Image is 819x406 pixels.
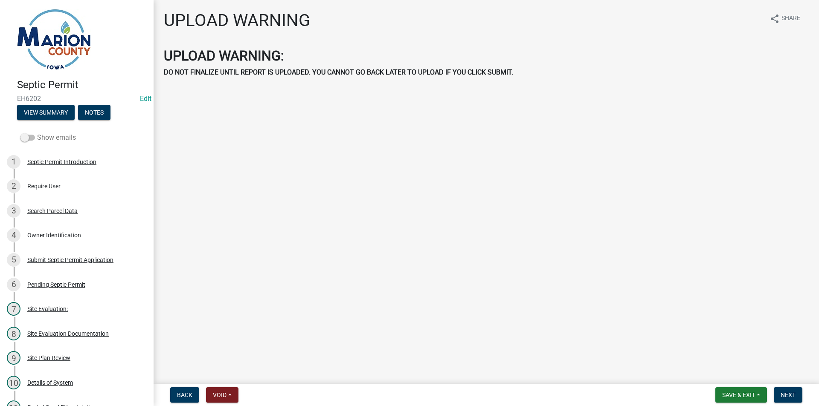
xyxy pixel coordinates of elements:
[715,387,767,403] button: Save & Exit
[7,302,20,316] div: 7
[27,232,81,238] div: Owner Identification
[27,183,61,189] div: Require User
[7,327,20,340] div: 8
[78,105,110,120] button: Notes
[140,95,151,103] a: Edit
[206,387,238,403] button: Void
[774,387,802,403] button: Next
[7,351,20,365] div: 9
[164,48,284,64] strong: UPLOAD WARNING:
[164,10,310,31] h1: UPLOAD WARNING
[781,392,796,398] span: Next
[27,355,70,361] div: Site Plan Review
[27,306,68,312] div: Site Evaluation:
[7,228,20,242] div: 4
[20,132,76,143] label: Show emails
[27,331,109,337] div: Site Evaluation Documentation
[164,68,513,76] strong: DO NOT FINALIZE UNTIL REPORT IS UPLOADED. YOU CANNOT GO BACK LATER TO UPLOAD IF YOU CLICK SUBMIT.
[770,14,780,24] i: share
[781,14,800,24] span: Share
[7,179,20,193] div: 2
[17,79,147,91] h4: Septic Permit
[27,208,78,214] div: Search Parcel Data
[27,380,73,386] div: Details of System
[78,109,110,116] wm-modal-confirm: Notes
[17,9,91,70] img: Marion County, Iowa
[27,159,96,165] div: Septic Permit Introduction
[17,109,75,116] wm-modal-confirm: Summary
[7,376,20,389] div: 10
[722,392,755,398] span: Save & Exit
[7,155,20,169] div: 1
[7,253,20,267] div: 5
[7,204,20,218] div: 3
[177,392,192,398] span: Back
[17,95,136,103] span: EH6202
[763,10,807,27] button: shareShare
[27,257,113,263] div: Submit Septic Permit Application
[140,95,151,103] wm-modal-confirm: Edit Application Number
[213,392,227,398] span: Void
[17,105,75,120] button: View Summary
[170,387,199,403] button: Back
[7,278,20,291] div: 6
[27,282,85,288] div: Pending Septic Permit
